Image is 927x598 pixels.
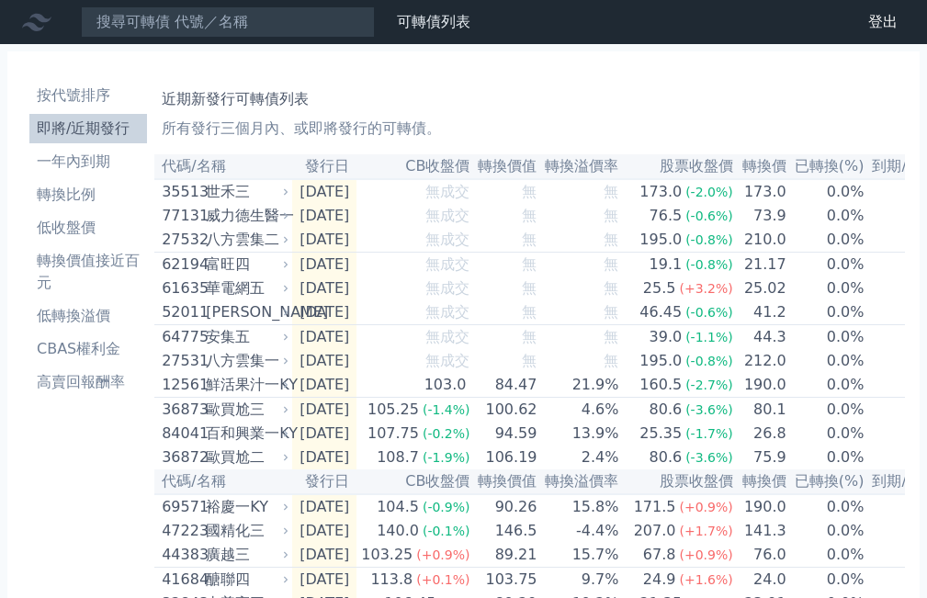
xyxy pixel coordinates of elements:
th: 已轉換(%) [787,154,865,179]
span: (-0.8%) [685,232,733,247]
li: 即將/近期發行 [29,118,147,140]
div: 108.7 [373,446,423,468]
span: 無 [522,279,537,297]
th: 轉換價值 [470,469,537,494]
th: CB收盤價 [356,469,470,494]
td: [DATE] [292,179,356,204]
td: 210.0 [734,228,787,253]
span: (-2.0%) [685,185,733,199]
div: 歐買尬二 [206,446,285,468]
span: (-0.8%) [685,257,733,272]
td: 94.59 [470,422,537,446]
span: (+0.1%) [416,572,469,587]
div: 207.0 [630,520,680,542]
span: 無 [604,207,618,224]
span: (+0.9%) [679,500,732,514]
a: 低轉換溢價 [29,301,147,331]
td: 173.0 [734,179,787,204]
td: 146.5 [470,519,537,543]
span: 無成交 [425,207,469,224]
div: 歐買尬三 [206,399,285,421]
span: (-0.6%) [685,209,733,223]
span: (-3.6%) [685,450,733,465]
span: 無 [604,303,618,321]
td: [DATE] [292,446,356,469]
div: 41684 [162,569,201,591]
td: 141.3 [734,519,787,543]
a: CBAS權利金 [29,334,147,364]
a: 轉換價值接近百元 [29,246,147,298]
div: 173.0 [636,181,685,203]
span: (-3.6%) [685,402,733,417]
div: 44383 [162,544,201,566]
span: 無成交 [425,255,469,273]
td: [DATE] [292,228,356,253]
div: 47223 [162,520,201,542]
td: 0.0% [787,568,865,592]
div: 160.5 [636,374,685,396]
span: (-0.2%) [423,426,470,441]
td: 190.0 [734,494,787,519]
div: 富旺四 [206,254,285,276]
div: 103.0 [421,374,470,396]
div: 12561 [162,374,201,396]
td: [DATE] [292,543,356,568]
th: 發行日 [292,154,356,179]
div: 國精化三 [206,520,285,542]
td: 75.9 [734,446,787,469]
td: 76.0 [734,543,787,568]
td: [DATE] [292,398,356,423]
th: 轉換溢價率 [537,154,619,179]
li: 低收盤價 [29,217,147,239]
li: 按代號排序 [29,85,147,107]
li: 一年內到期 [29,151,147,173]
span: (-1.1%) [685,330,733,344]
div: 鮮活果汁一KY [206,374,285,396]
p: 所有發行三個月內、或即將發行的可轉債。 [162,118,898,140]
span: (-2.7%) [685,378,733,392]
span: 無成交 [425,303,469,321]
div: 104.5 [373,496,423,518]
li: 低轉換溢價 [29,305,147,327]
div: 84041 [162,423,201,445]
td: 0.0% [787,349,865,373]
span: 無成交 [425,328,469,345]
li: CBAS權利金 [29,338,147,360]
td: [DATE] [292,253,356,277]
td: [DATE] [292,519,356,543]
td: 13.9% [537,422,619,446]
td: [DATE] [292,494,356,519]
td: [DATE] [292,325,356,350]
a: 可轉債列表 [397,13,470,30]
div: 46.45 [636,301,685,323]
span: (+0.9%) [416,547,469,562]
td: 21.17 [734,253,787,277]
div: 安集五 [206,326,285,348]
td: 0.0% [787,179,865,204]
div: 36872 [162,446,201,468]
th: 轉換價 [734,469,787,494]
a: 一年內到期 [29,147,147,176]
td: 25.02 [734,276,787,300]
th: 代碼/名稱 [154,469,292,494]
li: 轉換價值接近百元 [29,250,147,294]
a: 轉換比例 [29,180,147,209]
th: 已轉換(%) [787,469,865,494]
td: 15.8% [537,494,619,519]
td: [DATE] [292,349,356,373]
div: 52011 [162,301,201,323]
span: 無 [522,328,537,345]
th: 股票收盤價 [619,469,733,494]
span: 無 [522,231,537,248]
th: 股票收盤價 [619,154,733,179]
td: 103.75 [470,568,537,592]
div: 77131 [162,205,201,227]
div: [PERSON_NAME] [206,301,285,323]
td: [DATE] [292,568,356,592]
td: 26.8 [734,422,787,446]
div: 威力德生醫一 [206,205,285,227]
div: 華電網五 [206,277,285,299]
td: 0.0% [787,422,865,446]
li: 高賣回報酬率 [29,371,147,393]
a: 低收盤價 [29,213,147,243]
